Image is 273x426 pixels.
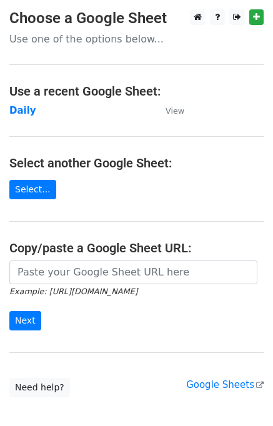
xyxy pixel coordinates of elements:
h4: Use a recent Google Sheet: [9,84,264,99]
small: Example: [URL][DOMAIN_NAME] [9,287,137,296]
h4: Copy/paste a Google Sheet URL: [9,240,264,255]
a: Need help? [9,378,70,397]
a: Select... [9,180,56,199]
h3: Choose a Google Sheet [9,9,264,27]
input: Paste your Google Sheet URL here [9,260,257,284]
small: View [166,106,184,116]
h4: Select another Google Sheet: [9,156,264,171]
a: Google Sheets [186,379,264,390]
a: View [153,105,184,116]
p: Use one of the options below... [9,32,264,46]
a: Daily [9,105,36,116]
input: Next [9,311,41,330]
